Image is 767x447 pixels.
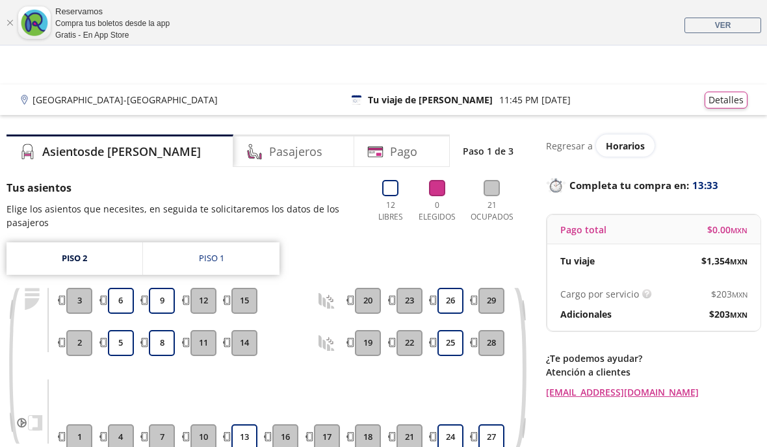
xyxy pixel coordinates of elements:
[390,143,417,160] h4: Pago
[731,225,747,235] small: MXN
[546,351,760,365] p: ¿Te podemos ayudar?
[199,252,224,265] div: Piso 1
[560,307,612,321] p: Adicionales
[437,330,463,356] button: 25
[560,287,639,301] p: Cargo por servicio
[32,93,218,107] p: [GEOGRAPHIC_DATA] - [GEOGRAPHIC_DATA]
[231,330,257,356] button: 14
[499,93,571,107] p: 11:45 PM [DATE]
[149,330,175,356] button: 8
[190,288,216,314] button: 12
[396,330,422,356] button: 22
[143,242,279,275] a: Piso 1
[108,330,134,356] button: 5
[355,288,381,314] button: 20
[478,330,504,356] button: 28
[606,140,645,152] span: Horarios
[42,143,201,160] h4: Asientos de [PERSON_NAME]
[467,199,517,223] p: 21 Ocupados
[6,19,14,27] a: Cerrar
[368,93,493,107] p: Tu viaje de [PERSON_NAME]
[55,5,170,18] div: Reservamos
[701,254,747,268] span: $ 1,354
[560,223,606,236] p: Pago total
[560,254,595,268] p: Tu viaje
[396,288,422,314] button: 23
[707,223,747,236] span: $ 0.00
[692,372,754,434] iframe: Messagebird Livechat Widget
[66,288,92,314] button: 3
[149,288,175,314] button: 9
[231,288,257,314] button: 15
[478,288,504,314] button: 29
[55,29,170,41] div: Gratis - En App Store
[730,257,747,266] small: MXN
[546,134,760,157] div: Regresar a ver horarios
[6,202,361,229] p: Elige los asientos que necesites, en seguida te solicitaremos los datos de los pasajeros
[108,288,134,314] button: 6
[66,330,92,356] button: 2
[190,330,216,356] button: 11
[437,288,463,314] button: 26
[6,242,142,275] a: Piso 2
[730,310,747,320] small: MXN
[417,199,457,223] p: 0 Elegidos
[6,180,361,196] p: Tus asientos
[692,178,718,193] span: 13:33
[711,287,747,301] span: $ 203
[355,330,381,356] button: 19
[546,385,760,399] a: [EMAIL_ADDRESS][DOMAIN_NAME]
[546,139,593,153] p: Regresar a
[55,18,170,29] div: Compra tus boletos desde la app
[709,307,747,321] span: $ 203
[546,176,760,194] p: Completa tu compra en :
[684,18,761,33] a: VER
[715,21,731,30] span: VER
[269,143,322,160] h4: Pasajeros
[463,144,513,158] p: Paso 1 de 3
[546,365,760,379] p: Atención a clientes
[732,290,747,300] small: MXN
[374,199,407,223] p: 12 Libres
[705,92,747,109] button: Detalles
